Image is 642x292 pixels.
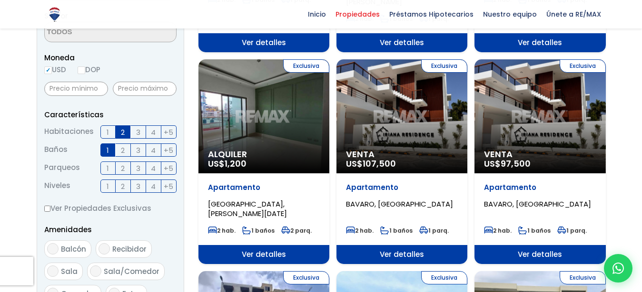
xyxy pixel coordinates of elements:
span: Exclusiva [560,271,606,284]
a: Exclusiva Venta US$97,500 Apartamento BAVARO, [GEOGRAPHIC_DATA] 2 hab. 1 baños 1 parq. Ver detalles [474,59,605,264]
span: [GEOGRAPHIC_DATA], [PERSON_NAME][DATE] [208,199,287,218]
span: Habitaciones [44,125,94,139]
span: Alquiler [208,150,320,159]
span: +5 [164,180,173,192]
label: DOP [78,64,100,75]
span: 97,500 [501,158,531,170]
span: Venta [484,150,596,159]
span: Ver detalles [336,245,467,264]
p: Apartamento [484,183,596,192]
span: Exclusiva [560,59,606,73]
span: 2 [121,162,125,174]
span: 2 hab. [484,226,512,235]
span: 2 [121,126,125,138]
span: Sala/Comedor [104,266,159,276]
span: 3 [136,126,140,138]
span: Exclusiva [421,271,467,284]
span: Propiedades [331,7,385,21]
label: Ver Propiedades Exclusivas [44,202,177,214]
img: Logo de REMAX [46,6,63,23]
span: +5 [164,144,173,156]
span: 1 parq. [419,226,449,235]
span: US$ [484,158,531,170]
p: Amenidades [44,224,177,235]
span: Sala [61,266,78,276]
span: Baños [44,143,68,157]
span: 4 [151,126,156,138]
a: Exclusiva Alquiler US$1,200 Apartamento [GEOGRAPHIC_DATA], [PERSON_NAME][DATE] 2 hab. 1 baños 2 p... [198,59,329,264]
span: 1 [107,126,109,138]
span: 3 [136,162,140,174]
span: +5 [164,162,173,174]
span: 1 [107,162,109,174]
span: 2 [121,144,125,156]
span: 107,500 [363,158,396,170]
input: Sala/Comedor [90,265,101,277]
span: Exclusiva [421,59,467,73]
input: Recibidor [99,243,110,254]
span: Préstamos Hipotecarios [385,7,478,21]
span: Moneda [44,52,177,64]
span: US$ [208,158,247,170]
span: Exclusiva [283,271,329,284]
label: USD [44,64,66,75]
span: 1 [107,180,109,192]
span: Ver detalles [336,33,467,52]
p: Apartamento [208,183,320,192]
p: Apartamento [346,183,458,192]
span: 4 [151,144,156,156]
span: Exclusiva [283,59,329,73]
input: DOP [78,66,85,74]
span: 1 baños [518,226,551,235]
span: Inicio [303,7,331,21]
span: Nuestro equipo [478,7,542,21]
input: USD [44,66,52,74]
span: 3 [136,180,140,192]
input: Precio máximo [113,82,177,96]
span: Ver detalles [474,33,605,52]
span: +5 [164,126,173,138]
a: Exclusiva Venta US$107,500 Apartamento BAVARO, [GEOGRAPHIC_DATA] 2 hab. 1 baños 1 parq. Ver detalles [336,59,467,264]
span: 3 [136,144,140,156]
input: Precio mínimo [44,82,108,96]
span: 2 hab. [346,226,374,235]
span: BAVARO, [GEOGRAPHIC_DATA] [484,199,591,209]
span: Únete a RE/MAX [542,7,606,21]
span: Venta [346,150,458,159]
span: Parqueos [44,161,80,175]
span: Niveles [44,179,70,193]
span: BAVARO, [GEOGRAPHIC_DATA] [346,199,453,209]
span: 1,200 [225,158,247,170]
span: 1 [107,144,109,156]
input: Balcón [47,243,59,254]
span: 1 baños [380,226,413,235]
span: 1 baños [242,226,275,235]
span: 1 parq. [557,226,587,235]
span: Ver detalles [198,245,329,264]
p: Características [44,109,177,121]
span: 4 [151,162,156,174]
span: 4 [151,180,156,192]
textarea: Search [45,22,137,43]
span: 2 parq. [281,226,312,235]
span: 2 hab. [208,226,236,235]
span: US$ [346,158,396,170]
span: 2 [121,180,125,192]
span: Recibidor [112,244,147,254]
span: Ver detalles [474,245,605,264]
span: Balcón [61,244,86,254]
input: Sala [47,265,59,277]
input: Ver Propiedades Exclusivas [44,206,50,212]
span: Ver detalles [198,33,329,52]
